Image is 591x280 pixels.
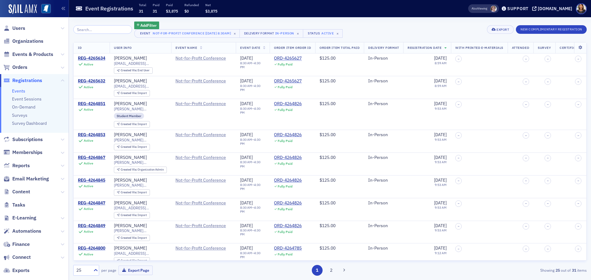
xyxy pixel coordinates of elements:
a: Survey Dashboard [12,120,47,126]
button: 1 [312,265,323,276]
a: Not-for-Profit Conference [175,246,231,251]
div: Import [121,92,147,95]
span: – [458,103,460,106]
input: Search… [73,25,132,34]
div: Active [84,139,93,143]
time: 8:30 AM [240,106,252,111]
a: REG-4264867 [78,155,105,160]
time: 9:53 AM [435,183,447,187]
div: In-Person [368,200,399,206]
span: – [525,134,527,137]
span: Created Via : [121,122,138,126]
span: – [547,80,549,84]
a: REG-4264847 [78,200,105,206]
a: ORD-4264826 [274,200,302,206]
a: SailAMX [9,4,37,14]
span: – [525,224,527,228]
span: Registrations [12,77,42,84]
img: SailAMX [41,4,51,14]
span: Email Marketing [12,175,49,182]
span: × [295,31,301,36]
span: [DATE] [240,155,253,160]
div: ORD-4264826 [274,155,302,160]
a: E-Learning [3,215,36,221]
span: [DATE] [434,132,447,137]
time: 8:30 AM [240,205,252,210]
span: 31 [139,9,143,14]
span: – [525,80,527,84]
span: [DATE] [434,78,447,84]
h1: Event Registrations [85,5,133,12]
div: Student Member [114,113,144,119]
a: REG-4264849 [78,223,105,229]
span: $125.00 [320,55,336,61]
span: [DATE] [240,132,253,137]
a: Organizations [3,38,43,45]
span: – [458,202,460,205]
span: With Printed E-Materials [455,45,503,50]
span: 31 [153,9,157,14]
span: Event Name [175,45,197,50]
span: [PERSON_NAME][EMAIL_ADDRESS][PERSON_NAME][DOMAIN_NAME] [114,107,167,111]
a: ORD-4265627 [274,56,302,61]
a: Not-for-Profit Conference [175,56,231,61]
time: 4:30 PM [240,160,260,168]
span: Memberships [12,149,42,156]
span: – [525,156,527,160]
div: REG-4264800 [78,246,105,251]
time: 4:30 PM [240,84,260,92]
span: Content [12,188,30,195]
span: [DATE] [240,55,253,61]
button: AddFilter [134,22,159,29]
span: – [577,179,579,183]
label: per page [101,267,116,273]
span: Created Via : [121,145,138,149]
span: [DATE] [434,177,447,183]
a: REG-4265632 [78,78,105,84]
a: View Homepage [37,4,51,14]
time: 8:30 AM [240,84,252,88]
span: [PERSON_NAME][EMAIL_ADDRESS][PERSON_NAME][DOMAIN_NAME] [114,160,167,165]
div: [PERSON_NAME] [114,246,147,251]
button: Delivery FormatIn-Person× [239,29,303,38]
button: StatusActive× [303,29,343,38]
span: – [547,103,549,106]
p: Net [205,3,217,7]
a: Not-for-Profit Conference [175,223,231,229]
div: [DOMAIN_NAME] [538,6,572,11]
a: ORD-4264826 [274,223,302,229]
span: – [547,156,549,160]
span: [DATE] [434,55,447,61]
div: [PERSON_NAME] [114,132,147,138]
time: 4:30 PM [240,205,260,214]
span: Order Item Order ID [274,45,311,50]
span: Order Item Total Paid [320,45,360,50]
span: – [525,202,527,205]
p: Paid [166,3,178,7]
span: $125.00 [320,155,336,160]
time: 8:59 AM [435,61,447,65]
a: Events & Products [3,51,53,58]
span: Reports [12,162,30,169]
div: Import [121,145,147,149]
span: [DATE] [240,200,253,206]
span: Organizations [12,38,43,45]
span: E-Learning [12,215,36,221]
a: Not-for-Profit Conference [175,101,231,107]
div: Created Via: Organization Admin [114,167,167,173]
div: Import [121,214,147,217]
a: New Complimentary Registration [516,26,587,32]
a: Orders [3,64,27,71]
a: Content [3,188,30,195]
a: Memberships [3,149,42,156]
div: In-Person [368,101,399,107]
a: Users [3,25,25,32]
a: Surveys [12,112,27,118]
span: Automations [12,228,41,235]
span: $125.00 [320,78,336,84]
span: $125.00 [320,177,336,183]
span: – [577,202,579,205]
p: Paid [153,3,159,7]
